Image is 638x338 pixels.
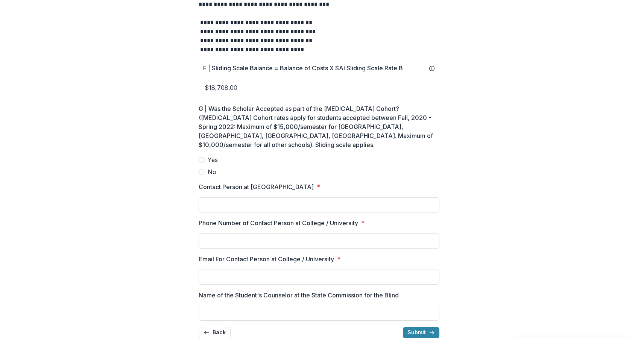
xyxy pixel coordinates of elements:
p: $18,708.00 [199,77,439,98]
p: Email For Contact Person at College / University [199,255,334,264]
span: No [208,167,216,176]
p: Phone Number of Contact Person at College / University [199,218,358,227]
span: Yes [208,155,218,164]
p: Name of the Student's Counselor at the State Commission for the Blind [199,291,399,300]
p: G | Was the Scholar Accepted as part of the [MEDICAL_DATA] Cohort? ([MEDICAL_DATA] Cohort rates a... [199,104,435,149]
h3: F | Sliding Scale Balance = Balance of Costs X SAI Sliding Scale Rate B [203,65,403,72]
p: Contact Person at [GEOGRAPHIC_DATA] [199,182,314,191]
